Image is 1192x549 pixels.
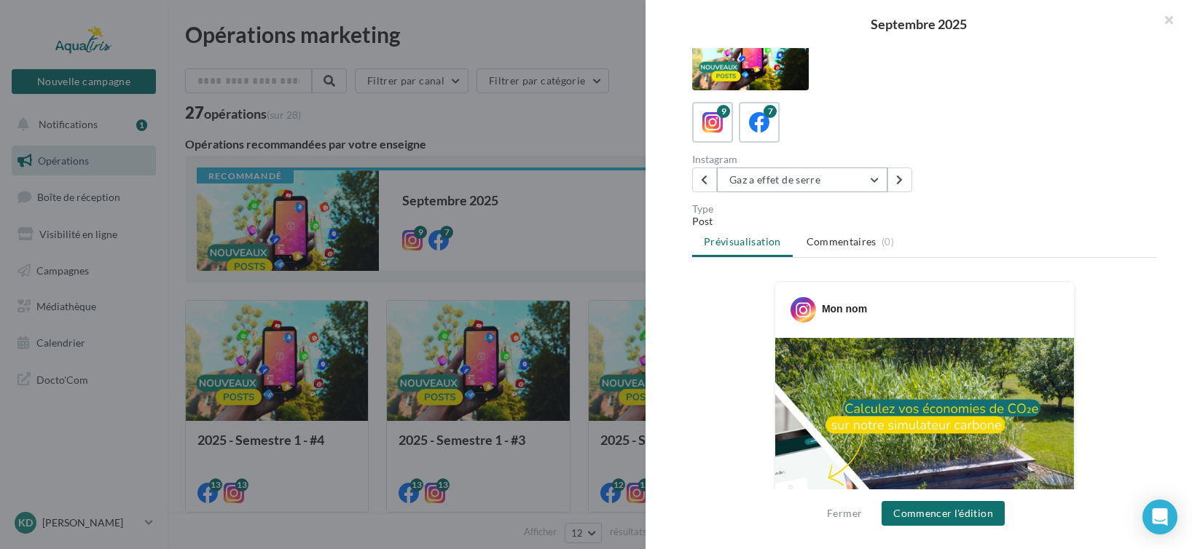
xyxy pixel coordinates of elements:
[807,234,877,249] span: Commentaires
[692,154,919,165] div: Instagram
[692,204,1157,214] div: Type
[692,214,1157,229] div: Post
[764,105,777,118] div: 7
[822,301,867,316] div: Mon nom
[882,501,1005,526] button: Commencer l'édition
[717,105,730,118] div: 9
[717,167,887,192] button: Gaz a effet de serre
[669,17,1169,31] div: Septembre 2025
[882,236,894,248] span: (0)
[1142,499,1177,534] div: Open Intercom Messenger
[821,505,868,522] button: Fermer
